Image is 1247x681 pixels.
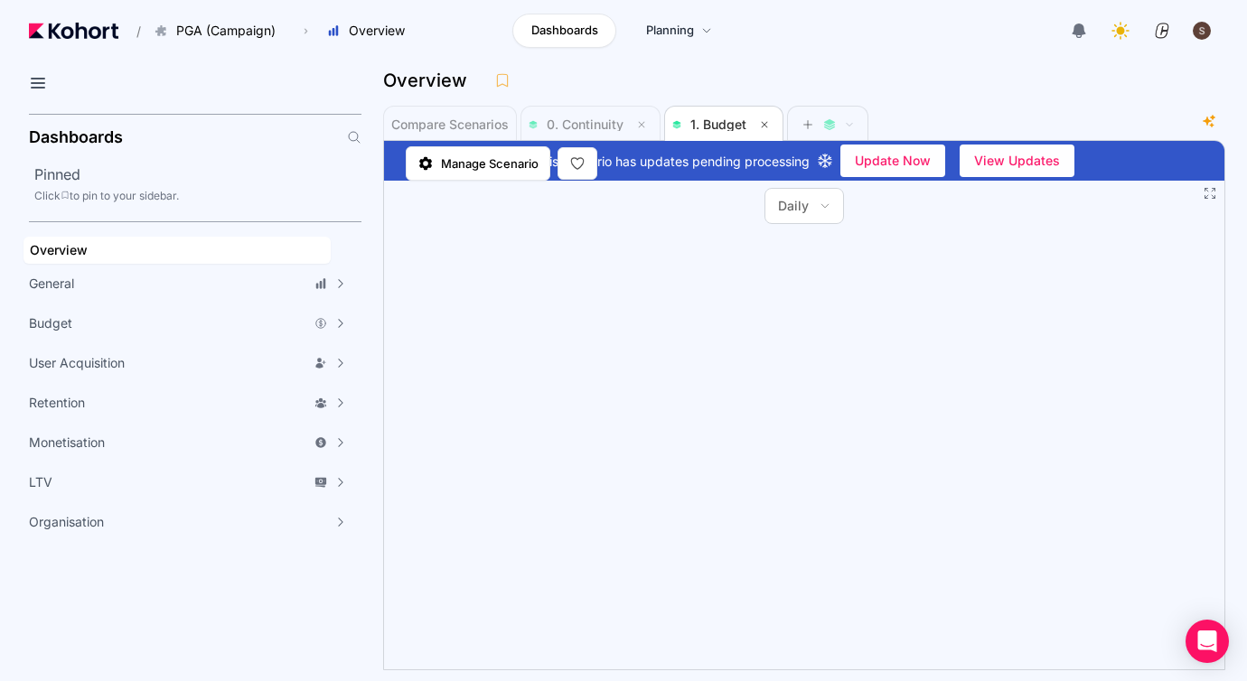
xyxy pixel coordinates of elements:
[391,118,509,131] span: Compare Scenarios
[29,513,104,531] span: Organisation
[1153,22,1171,40] img: logo_ConcreteSoftwareLogo_20230810134128192030.png
[29,275,74,293] span: General
[29,354,125,372] span: User Acquisition
[690,117,746,132] span: 1. Budget
[840,145,945,177] button: Update Now
[317,15,424,46] button: Overview
[29,394,85,412] span: Retention
[29,129,123,145] h2: Dashboards
[383,71,478,89] h3: Overview
[300,23,312,38] span: ›
[534,152,810,171] span: This scenario has updates pending processing
[29,473,52,491] span: LTV
[512,14,616,48] a: Dashboards
[974,147,1060,174] span: View Updates
[34,163,361,185] h2: Pinned
[646,22,694,40] span: Planning
[778,197,809,215] span: Daily
[531,22,598,40] span: Dashboards
[441,154,539,173] span: Manage Scenario
[1203,186,1217,201] button: Fullscreen
[29,23,118,39] img: Kohort logo
[547,117,623,132] span: 0. Continuity
[765,189,843,223] button: Daily
[29,314,72,332] span: Budget
[855,147,931,174] span: Update Now
[1186,620,1229,663] div: Open Intercom Messenger
[145,15,295,46] button: PGA (Campaign)
[30,242,88,257] span: Overview
[23,237,331,264] a: Overview
[122,22,141,41] span: /
[176,22,276,40] span: PGA (Campaign)
[349,22,405,40] span: Overview
[34,189,361,203] div: Click to pin to your sidebar.
[29,434,105,452] span: Monetisation
[960,145,1074,177] button: View Updates
[627,14,731,48] a: Planning
[406,146,550,181] a: Manage Scenario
